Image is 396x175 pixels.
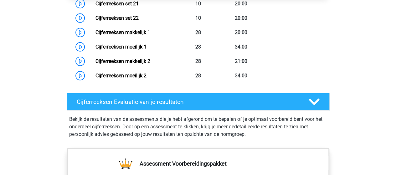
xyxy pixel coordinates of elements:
[95,29,150,35] a: Cijferreeksen makkelijk 1
[69,116,327,138] p: Bekijk de resultaten van de assessments die je hebt afgerond om te bepalen of je optimaal voorber...
[95,73,147,79] a: Cijferreeksen moeilijk 2
[95,58,150,64] a: Cijferreeksen makkelijk 2
[95,15,139,21] a: Cijferreeksen set 22
[95,1,139,7] a: Cijferreeksen set 21
[95,44,147,50] a: Cijferreeksen moeilijk 1
[77,98,299,106] h4: Cijferreeksen Evaluatie van je resultaten
[64,93,332,111] a: Cijferreeksen Evaluatie van je resultaten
